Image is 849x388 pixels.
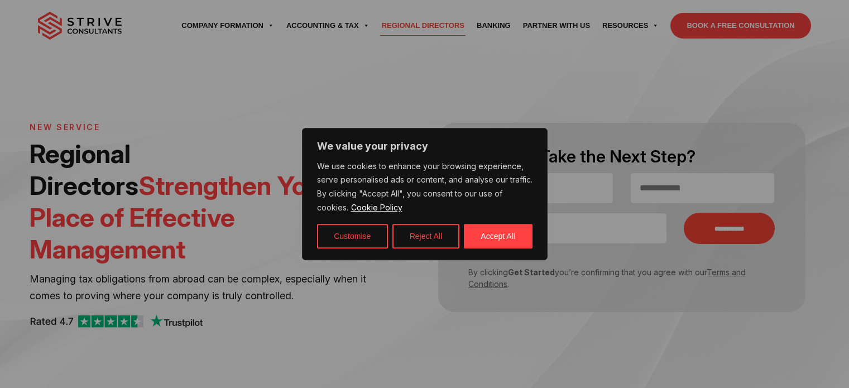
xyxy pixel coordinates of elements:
[317,140,533,153] p: We value your privacy
[317,160,533,215] p: We use cookies to enhance your browsing experience, serve personalised ads or content, and analys...
[302,128,548,261] div: We value your privacy
[351,202,403,213] a: Cookie Policy
[464,224,533,248] button: Accept All
[392,224,459,248] button: Reject All
[317,224,388,248] button: Customise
